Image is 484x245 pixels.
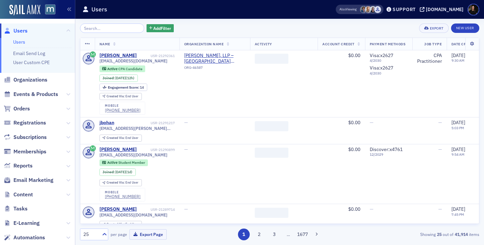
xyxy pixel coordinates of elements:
[255,121,288,131] span: ‌
[436,231,443,237] strong: 25
[253,229,265,240] button: 2
[4,105,30,112] a: Orders
[99,179,142,186] div: Created Via: End User
[451,206,465,212] span: [DATE]
[13,177,53,184] span: Email Marketing
[13,205,28,212] span: Tasks
[451,146,465,152] span: [DATE]
[99,58,167,63] span: [EMAIL_ADDRESS][DOMAIN_NAME]
[83,231,98,238] div: 25
[339,7,357,12] span: Viewing
[453,231,469,237] strong: 41,914
[105,194,140,199] div: [PHONE_NUMBER]
[107,95,138,98] div: End User
[370,146,403,152] span: Discover : x4761
[13,134,47,141] span: Subscriptions
[297,229,309,240] button: 1677
[99,206,137,212] a: [PERSON_NAME]
[451,58,465,63] time: 9:30 AM
[129,229,167,240] button: Export Page
[107,222,125,226] span: Created Via :
[105,104,140,108] div: mobile
[13,50,45,56] a: Email Send Log
[107,94,125,98] span: Created Via :
[348,146,360,152] span: $0.00
[426,6,463,12] div: [DOMAIN_NAME]
[184,119,188,126] span: —
[105,108,140,113] a: [PHONE_NUMBER]
[4,205,28,212] a: Tasks
[184,53,245,64] span: Grant Thornton, LLP – Baltimore (Towson, MD)
[4,162,33,169] a: Reports
[322,42,354,46] span: Account Credit
[13,39,25,45] a: Users
[255,42,272,46] span: Activity
[99,147,137,153] div: [PERSON_NAME]
[107,66,118,71] span: Active
[370,65,393,71] span: Visa : x2627
[118,160,145,165] span: Student Member
[370,206,373,212] span: —
[4,27,28,35] a: Users
[370,58,408,63] span: 4 / 2030
[80,23,144,33] input: Search…
[4,148,46,155] a: Memberships
[45,4,55,15] img: SailAMX
[111,231,127,237] label: per page
[99,120,114,126] a: jbohan
[420,7,466,12] button: [DOMAIN_NAME]
[351,231,479,237] div: Showing out of items
[13,27,28,35] span: Users
[13,76,47,84] span: Organizations
[339,7,346,11] div: Also
[4,119,46,127] a: Registrations
[9,5,40,15] img: SailAMX
[365,6,372,13] span: Emily Trott
[4,91,58,98] a: Events & Products
[451,119,465,126] span: [DATE]
[393,6,416,12] div: Support
[255,208,288,218] span: ‌
[430,27,444,30] div: Export
[99,42,110,46] span: Name
[40,4,55,16] a: View Homepage
[99,221,142,228] div: Created Via: End User
[99,65,146,72] div: Active: Active: CPA Candidate
[115,76,134,80] div: (12h)
[184,42,224,46] span: Organization Name
[99,126,175,131] span: [EMAIL_ADDRESS][PERSON_NAME][DOMAIN_NAME]
[13,234,45,241] span: Automations
[107,136,138,140] div: End User
[153,25,171,31] span: Add Filter
[438,119,442,126] span: —
[99,75,138,82] div: Joined: 2025-09-02 00:00:00
[451,126,464,130] time: 5:03 PM
[438,146,442,152] span: —
[13,162,33,169] span: Reports
[424,42,442,46] span: Job Type
[107,160,118,165] span: Active
[115,170,132,174] div: (1d)
[13,91,58,98] span: Events & Products
[107,181,138,185] div: End User
[99,135,142,142] div: Created Via: End User
[107,223,138,226] div: End User
[107,136,125,140] span: Created Via :
[99,53,137,59] a: [PERSON_NAME]
[184,146,188,152] span: —
[99,93,142,100] div: Created Via: End User
[118,66,143,71] span: CPA Candidate
[102,160,145,165] a: Active Student Member
[4,76,47,84] a: Organizations
[284,231,293,237] span: …
[115,121,175,125] div: USR-21291217
[99,168,136,176] div: Joined: 2025-09-01 00:00:00
[107,180,125,185] span: Created Via :
[105,190,140,194] div: mobile
[4,219,40,227] a: E-Learning
[374,6,381,13] span: Justin Chase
